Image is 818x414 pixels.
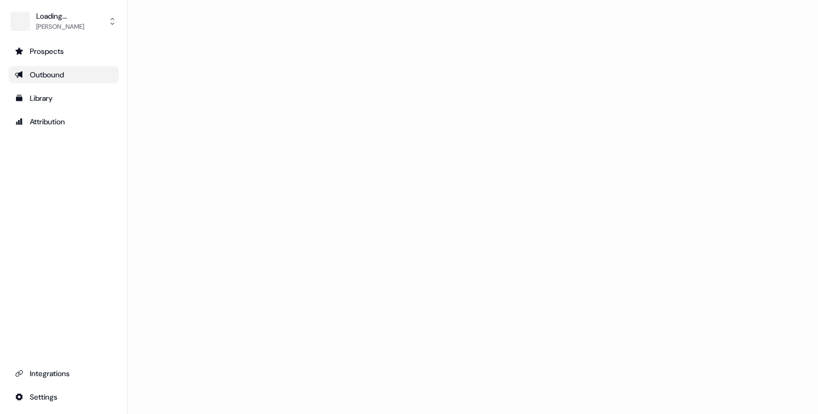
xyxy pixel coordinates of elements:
[36,11,84,21] div: Loading...
[9,9,119,34] button: Loading...[PERSON_NAME]
[15,93,112,103] div: Library
[9,43,119,60] a: Go to prospects
[15,69,112,80] div: Outbound
[15,368,112,379] div: Integrations
[9,90,119,107] a: Go to templates
[15,46,112,57] div: Prospects
[9,113,119,130] a: Go to attribution
[36,21,84,32] div: [PERSON_NAME]
[15,116,112,127] div: Attribution
[9,365,119,382] a: Go to integrations
[15,392,112,402] div: Settings
[9,388,119,405] a: Go to integrations
[9,66,119,83] a: Go to outbound experience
